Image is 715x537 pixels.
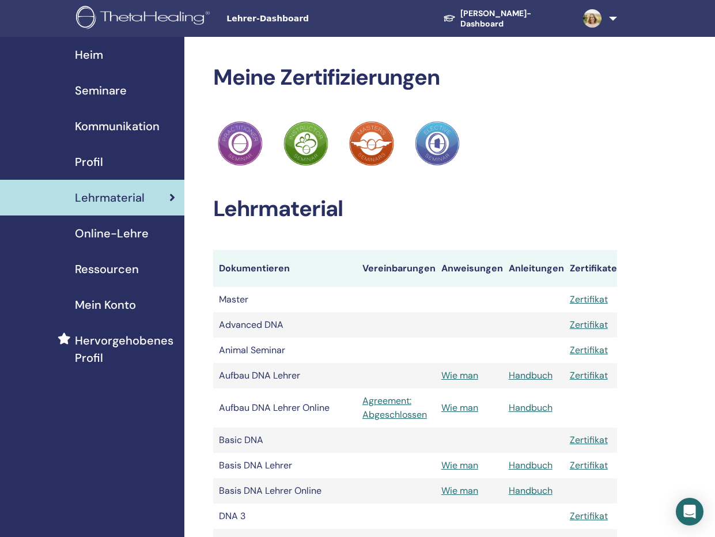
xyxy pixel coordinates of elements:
td: Basis DNA Lehrer Online [213,478,357,504]
a: Wie man [441,485,478,497]
h2: Meine Zertifizierungen [213,65,617,91]
td: Basic DNA [213,428,357,453]
img: graduation-cap-white.svg [443,14,456,22]
div: Open Intercom Messenger [676,498,703,525]
span: Hervorgehobenes Profil [75,332,175,366]
a: Wie man [441,459,478,471]
span: Seminare [75,82,127,99]
a: Handbuch [509,485,553,497]
td: Aufbau DNA Lehrer Online [213,388,357,428]
span: Heim [75,46,103,63]
span: Lehrmaterial [75,189,145,206]
a: Handbuch [509,459,553,471]
img: Practitioner [415,121,460,166]
a: Zertifikat [570,319,608,331]
td: Advanced DNA [213,312,357,338]
a: Zertifikat [570,459,608,471]
span: Profil [75,153,103,171]
td: DNA 3 [213,504,357,529]
a: Zertifikat [570,293,608,305]
a: Zertifikat [570,369,608,381]
img: logo.png [76,6,214,32]
span: Lehrer-Dashboard [226,13,399,25]
a: [PERSON_NAME]-Dashboard [434,3,574,35]
td: Aufbau DNA Lehrer [213,363,357,388]
a: Handbuch [509,402,553,414]
td: Master [213,287,357,312]
a: Wie man [441,402,478,414]
h2: Lehrmaterial [213,196,617,222]
span: Kommunikation [75,118,160,135]
a: Zertifikat [570,510,608,522]
th: Vereinbarungen [357,250,436,287]
a: Agreement: Abgeschlossen [362,394,430,422]
th: Anleitungen [503,250,564,287]
span: Mein Konto [75,296,136,313]
th: Dokumentieren [213,250,357,287]
th: Zertifikate [564,250,617,287]
a: Handbuch [509,369,553,381]
a: Wie man [441,369,478,381]
a: Zertifikat [570,344,608,356]
td: Basis DNA Lehrer [213,453,357,478]
span: Ressourcen [75,260,139,278]
img: Practitioner [283,121,328,166]
th: Anweisungen [436,250,503,287]
img: default.jpg [583,9,601,28]
span: Online-Lehre [75,225,149,242]
td: Animal Seminar [213,338,357,363]
img: Practitioner [349,121,394,166]
a: Zertifikat [570,434,608,446]
img: Practitioner [218,121,263,166]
